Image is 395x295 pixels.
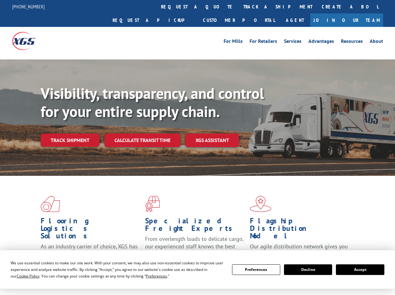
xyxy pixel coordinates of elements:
[224,39,243,46] a: For Mills
[41,134,99,147] a: Track shipment
[41,84,264,121] b: Visibility, transparency, and control for your entire supply chain.
[280,13,310,27] a: Agent
[185,134,239,147] a: XGS ASSISTANT
[12,3,45,10] a: [PHONE_NUMBER]
[11,260,224,279] div: We use essential cookies to make our site work. With your consent, we may also use non-essential ...
[145,196,160,212] img: xgs-icon-focused-on-flooring-red
[336,264,384,275] button: Accept
[41,217,140,243] h1: Flooring Logistics Solutions
[41,196,60,212] img: xgs-icon-total-supply-chain-intelligence-red
[310,13,383,27] a: Join Our Team
[250,196,271,212] img: xgs-icon-flagship-distribution-model-red
[284,39,301,46] a: Services
[232,264,280,275] button: Preferences
[250,243,348,265] span: Our agile distribution network gives you nationwide inventory management on demand.
[146,273,167,279] span: Preferences
[284,264,332,275] button: Decline
[250,39,277,46] a: For Retailers
[108,13,198,27] a: Request a pickup
[370,39,383,46] a: About
[41,243,138,265] span: As an industry carrier of choice, XGS has brought innovation and dedication to flooring logistics...
[17,273,39,279] span: Cookie Policy
[341,39,363,46] a: Resources
[250,217,350,243] h1: Flagship Distribution Model
[145,217,245,235] h1: Specialized Freight Experts
[145,235,245,263] p: From overlength loads to delicate cargo, our experienced staff knows the best way to move your fr...
[308,39,334,46] a: Advantages
[104,134,180,147] a: Calculate transit time
[198,13,280,27] a: Customer Portal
